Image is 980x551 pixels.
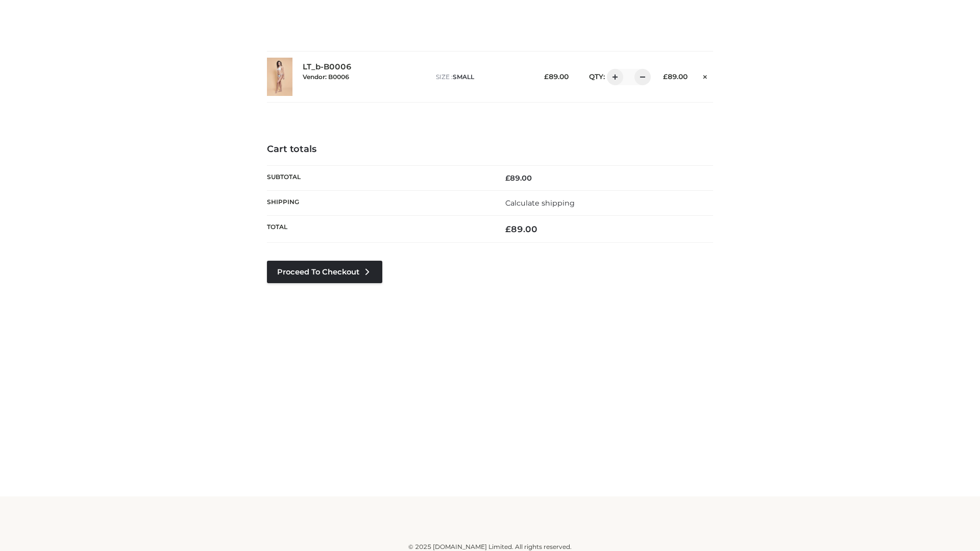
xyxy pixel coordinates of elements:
h4: Cart totals [267,144,713,155]
p: size : [436,72,528,82]
bdi: 89.00 [505,224,537,234]
div: LT_b-B0006 [303,62,426,91]
bdi: 89.00 [663,72,688,81]
th: Subtotal [267,165,490,190]
span: £ [505,173,510,183]
a: Calculate shipping [505,198,575,208]
span: £ [663,72,668,81]
a: Proceed to Checkout [267,261,382,283]
a: Remove this item [698,69,713,82]
small: Vendor: B0006 [303,73,349,81]
bdi: 89.00 [505,173,532,183]
span: £ [505,224,511,234]
th: Shipping [267,190,490,215]
th: Total [267,216,490,243]
bdi: 89.00 [544,72,569,81]
span: SMALL [453,73,474,81]
div: QTY: [579,69,647,85]
span: £ [544,72,549,81]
